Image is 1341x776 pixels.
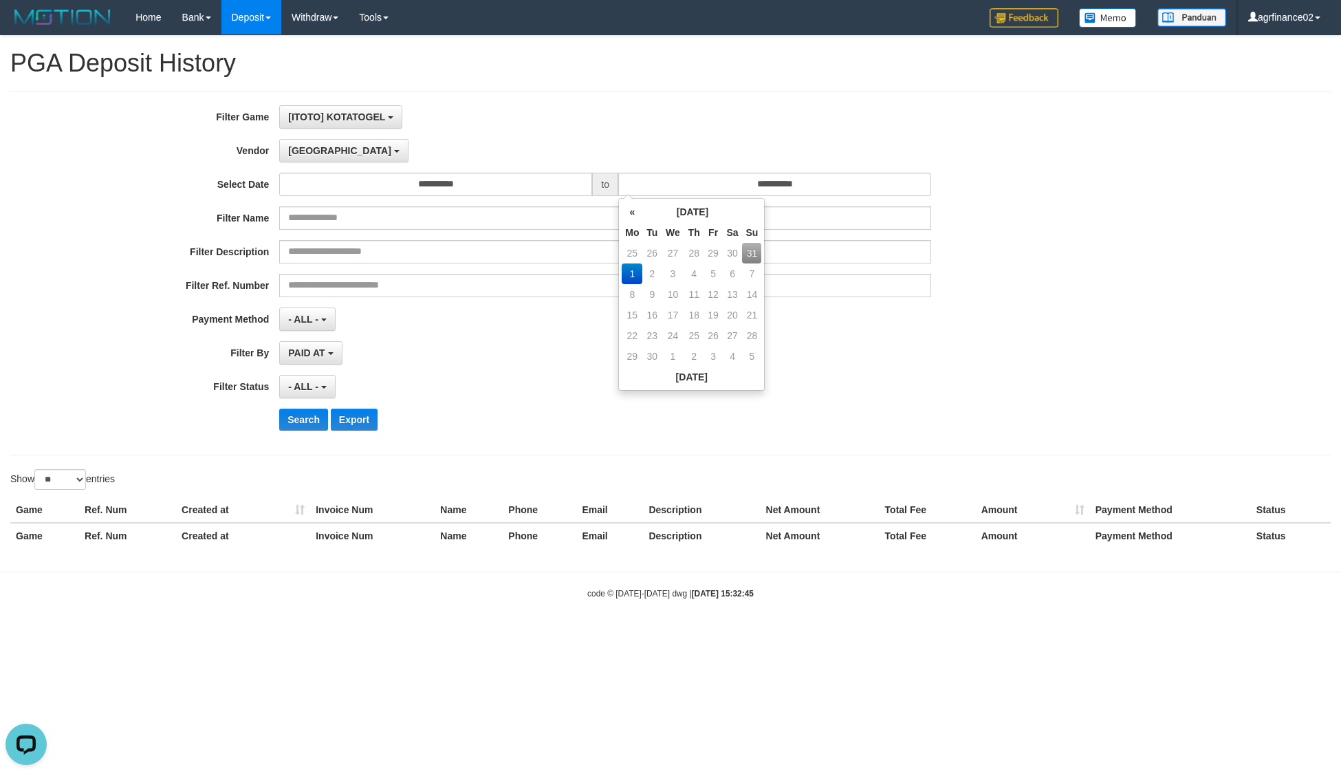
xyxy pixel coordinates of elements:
span: [GEOGRAPHIC_DATA] [288,145,391,156]
span: to [592,173,618,196]
td: 8 [622,284,642,305]
td: 1 [622,263,642,284]
th: Mo [622,222,642,243]
th: Sa [723,222,743,243]
img: Button%20Memo.svg [1079,8,1137,28]
img: panduan.png [1157,8,1226,27]
th: Payment Method [1090,497,1251,523]
td: 4 [723,346,743,367]
th: Phone [503,497,576,523]
th: Ref. Num [79,497,176,523]
th: Payment Method [1090,523,1251,548]
h1: PGA Deposit History [10,50,1331,77]
small: code © [DATE]-[DATE] dwg | [587,589,754,599]
label: Show entries [10,469,115,490]
td: 3 [704,346,723,367]
button: Export [331,409,378,431]
td: 29 [704,243,723,263]
button: PAID AT [279,341,342,365]
td: 27 [723,325,743,346]
td: 5 [704,263,723,284]
th: Name [435,497,503,523]
th: Email [576,497,643,523]
td: 22 [622,325,642,346]
th: Net Amount [761,497,880,523]
td: 23 [642,325,662,346]
th: Email [576,523,643,548]
button: - ALL - [279,308,335,331]
th: Su [742,222,761,243]
th: We [662,222,684,243]
td: 29 [622,346,642,367]
th: Phone [503,523,576,548]
span: [ITOTO] KOTATOGEL [288,111,385,122]
th: Description [643,497,760,523]
td: 18 [684,305,704,325]
th: Description [643,523,760,548]
th: Total Fee [880,497,976,523]
button: Search [279,409,328,431]
td: 27 [662,243,684,263]
td: 2 [642,263,662,284]
td: 31 [742,243,761,263]
td: 5 [742,346,761,367]
td: 9 [642,284,662,305]
th: [DATE] [622,367,761,387]
td: 17 [662,305,684,325]
img: MOTION_logo.png [10,7,115,28]
th: Invoice Num [310,497,435,523]
td: 26 [704,325,723,346]
th: Ref. Num [79,523,176,548]
td: 28 [742,325,761,346]
span: - ALL - [288,381,318,392]
img: Feedback.jpg [990,8,1058,28]
td: 25 [684,325,704,346]
th: Name [435,523,503,548]
td: 6 [723,263,743,284]
th: Created at [176,523,310,548]
th: Fr [704,222,723,243]
td: 30 [642,346,662,367]
td: 10 [662,284,684,305]
th: Amount [976,523,1090,548]
button: - ALL - [279,375,335,398]
th: Status [1251,523,1331,548]
th: Th [684,222,704,243]
td: 16 [642,305,662,325]
td: 24 [662,325,684,346]
button: [GEOGRAPHIC_DATA] [279,139,408,162]
td: 2 [684,346,704,367]
th: Total Fee [880,523,976,548]
td: 30 [723,243,743,263]
td: 25 [622,243,642,263]
button: [ITOTO] KOTATOGEL [279,105,402,129]
td: 11 [684,284,704,305]
select: Showentries [34,469,86,490]
td: 19 [704,305,723,325]
td: 1 [662,346,684,367]
th: Game [10,523,79,548]
th: Status [1251,497,1331,523]
th: Game [10,497,79,523]
th: Created at [176,497,310,523]
td: 20 [723,305,743,325]
th: Net Amount [761,523,880,548]
span: PAID AT [288,347,325,358]
td: 4 [684,263,704,284]
td: 28 [684,243,704,263]
th: [DATE] [642,202,742,222]
th: « [622,202,642,222]
td: 15 [622,305,642,325]
td: 12 [704,284,723,305]
td: 3 [662,263,684,284]
strong: [DATE] 15:32:45 [692,589,754,599]
span: - ALL - [288,314,318,325]
td: 21 [742,305,761,325]
th: Tu [642,222,662,243]
button: Open LiveChat chat widget [6,6,47,47]
th: Invoice Num [310,523,435,548]
th: Amount [976,497,1090,523]
td: 7 [742,263,761,284]
td: 13 [723,284,743,305]
td: 26 [642,243,662,263]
